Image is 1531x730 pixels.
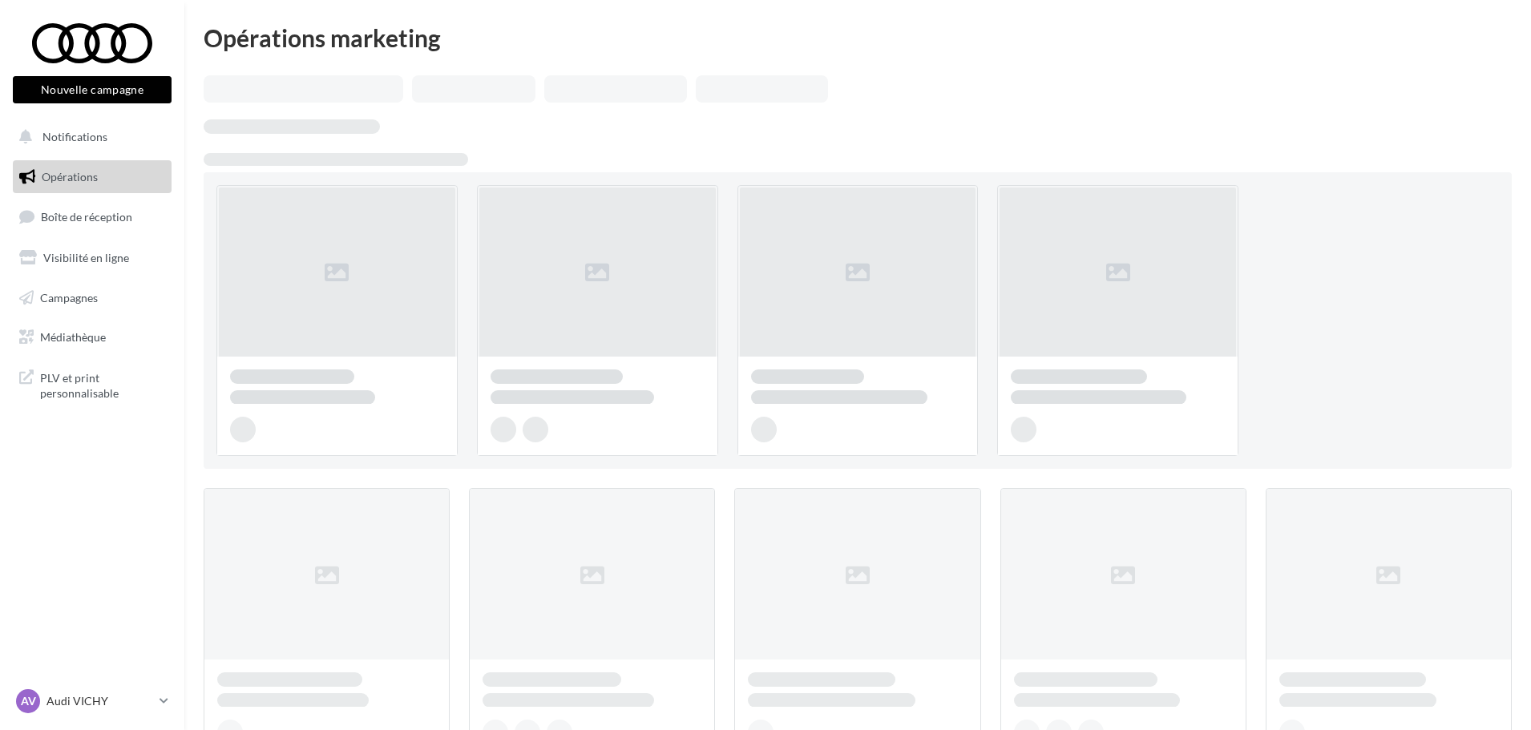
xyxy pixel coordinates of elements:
span: Campagnes [40,290,98,304]
span: Boîte de réception [41,210,132,224]
span: Médiathèque [40,330,106,344]
span: PLV et print personnalisable [40,367,165,401]
a: Campagnes [10,281,175,315]
span: Opérations [42,170,98,184]
span: Visibilité en ligne [43,251,129,264]
span: AV [21,693,36,709]
button: Nouvelle campagne [13,76,172,103]
a: Visibilité en ligne [10,241,175,275]
p: Audi VICHY [46,693,153,709]
a: Opérations [10,160,175,194]
span: Notifications [42,130,107,143]
div: Opérations marketing [204,26,1512,50]
a: Médiathèque [10,321,175,354]
a: AV Audi VICHY [13,686,172,716]
button: Notifications [10,120,168,154]
a: PLV et print personnalisable [10,361,175,408]
a: Boîte de réception [10,200,175,234]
